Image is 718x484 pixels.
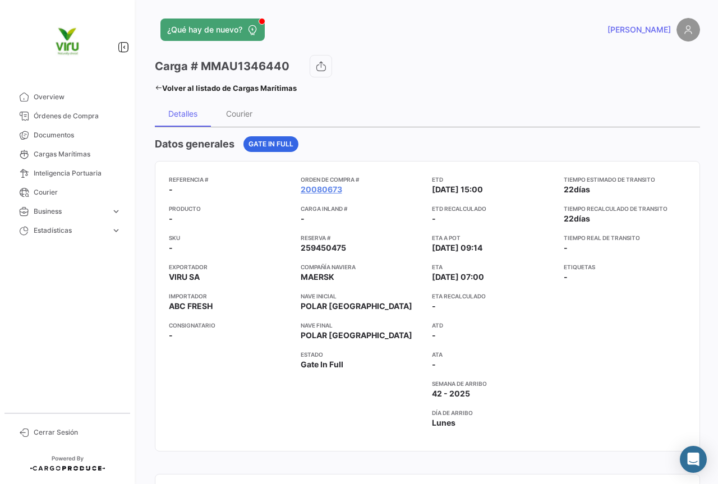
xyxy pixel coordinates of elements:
[9,145,126,164] a: Cargas Marítimas
[34,206,107,216] span: Business
[111,206,121,216] span: expand_more
[169,301,213,312] span: ABC FRESH
[564,185,574,194] span: 22
[167,24,242,35] span: ¿Qué hay de nuevo?
[155,80,297,96] a: Volver al listado de Cargas Marítimas
[160,19,265,41] button: ¿Qué hay de nuevo?
[301,184,342,195] a: 20080673
[432,388,470,399] span: 42 - 2025
[432,214,436,223] span: -
[169,242,173,253] span: -
[9,107,126,126] a: Órdenes de Compra
[169,204,292,213] app-card-info-title: Producto
[564,271,568,283] span: -
[432,233,555,242] app-card-info-title: ETA a POT
[301,301,412,312] span: POLAR [GEOGRAPHIC_DATA]
[432,175,555,184] app-card-info-title: ETD
[9,164,126,183] a: Inteligencia Portuaria
[564,175,687,184] app-card-info-title: Tiempo estimado de transito
[564,233,687,242] app-card-info-title: Tiempo real de transito
[432,350,555,359] app-card-info-title: ATA
[39,13,95,70] img: viru.png
[301,350,424,359] app-card-info-title: Estado
[607,24,671,35] span: [PERSON_NAME]
[432,271,484,283] span: [DATE] 07:00
[169,321,292,330] app-card-info-title: Consignatario
[226,109,252,118] div: Courier
[168,109,197,118] div: Detalles
[34,187,121,197] span: Courier
[34,111,121,121] span: Órdenes de Compra
[301,262,424,271] app-card-info-title: Compañía naviera
[34,92,121,102] span: Overview
[676,18,700,42] img: placeholder-user.png
[9,87,126,107] a: Overview
[574,185,590,194] span: días
[432,321,555,330] app-card-info-title: ATD
[169,184,173,195] span: -
[574,214,590,223] span: días
[169,271,200,283] span: VIRU SA
[432,408,555,417] app-card-info-title: Día de Arribo
[301,204,424,213] app-card-info-title: Carga inland #
[432,330,436,341] span: -
[9,183,126,202] a: Courier
[432,184,483,195] span: [DATE] 15:00
[432,417,455,428] span: Lunes
[34,149,121,159] span: Cargas Marítimas
[9,126,126,145] a: Documentos
[34,130,121,140] span: Documentos
[34,225,107,236] span: Estadísticas
[169,262,292,271] app-card-info-title: Exportador
[564,243,568,252] span: -
[564,262,687,271] app-card-info-title: Etiquetas
[248,139,293,149] span: Gate In Full
[301,175,424,184] app-card-info-title: Orden de Compra #
[301,359,343,370] span: Gate In Full
[564,204,687,213] app-card-info-title: Tiempo recalculado de transito
[34,168,121,178] span: Inteligencia Portuaria
[34,427,121,437] span: Cerrar Sesión
[155,136,234,152] h4: Datos generales
[169,233,292,242] app-card-info-title: SKU
[432,242,482,253] span: [DATE] 09:14
[155,58,289,74] h3: Carga # MMAU1346440
[301,242,346,253] span: 259450475
[169,175,292,184] app-card-info-title: Referencia #
[301,213,305,224] span: -
[432,262,555,271] app-card-info-title: ETA
[169,292,292,301] app-card-info-title: Importador
[301,233,424,242] app-card-info-title: Reserva #
[301,271,334,283] span: MAERSK
[432,301,436,311] span: -
[432,379,555,388] app-card-info-title: Semana de Arribo
[111,225,121,236] span: expand_more
[169,330,173,341] span: -
[432,292,555,301] app-card-info-title: ETA Recalculado
[301,321,424,330] app-card-info-title: Nave final
[301,330,412,341] span: POLAR [GEOGRAPHIC_DATA]
[564,214,574,223] span: 22
[432,204,555,213] app-card-info-title: ETD Recalculado
[169,213,173,224] span: -
[432,359,436,370] span: -
[680,446,707,473] div: Abrir Intercom Messenger
[301,292,424,301] app-card-info-title: Nave inicial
